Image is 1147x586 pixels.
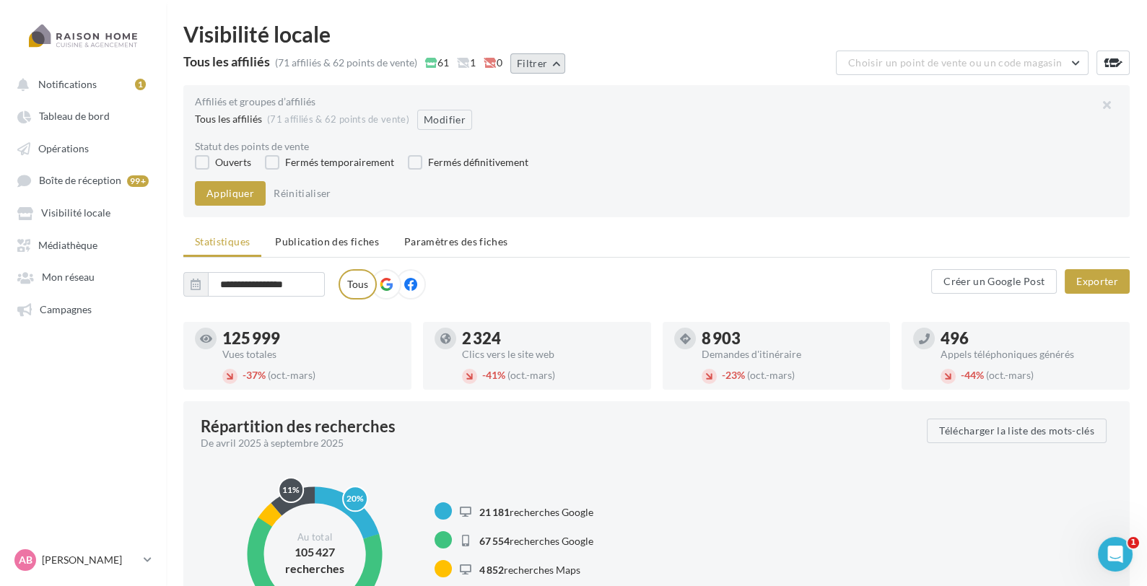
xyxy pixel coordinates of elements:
[1065,269,1130,294] button: Exporter
[931,269,1057,294] button: Créer un Google Post
[9,102,157,128] a: Tableau de bord
[479,505,593,517] span: recherches Google
[462,331,640,346] div: 2 324
[222,349,400,359] div: Vues totales
[195,141,1118,152] label: Statut des points de vente
[408,155,528,170] label: Fermés définitivement
[9,135,157,161] a: Opérations
[1098,537,1133,572] iframe: Intercom live chat
[848,56,1062,69] span: Choisir un point de vente ou un code magasin
[9,71,152,97] button: Notifications 1
[9,232,157,258] a: Médiathèque
[339,269,377,299] label: Tous
[268,185,337,202] button: Réinitialiser
[482,369,505,381] span: 41%
[479,563,580,575] span: recherches Maps
[268,369,315,381] span: (oct.-mars)
[40,303,92,315] span: Campagnes
[267,113,409,126] div: (71 affiliés & 62 points de vente)
[9,199,157,225] a: Visibilité locale
[243,369,266,381] span: 37%
[479,534,593,546] span: recherches Google
[275,56,417,70] div: (71 affiliés & 62 points de vente)
[425,56,449,70] span: 61
[961,369,964,381] span: -
[243,369,246,381] span: -
[195,181,266,206] button: Appliquer
[722,369,745,381] span: 23%
[127,175,149,187] div: 99+
[9,296,157,322] a: Campagnes
[275,235,379,248] span: Publication des fiches
[404,235,507,248] span: Paramètres des fiches
[42,553,138,567] p: [PERSON_NAME]
[41,207,110,219] span: Visibilité locale
[9,263,157,289] a: Mon réseau
[482,369,486,381] span: -
[1128,537,1139,548] span: 1
[38,239,97,251] span: Médiathèque
[135,79,146,90] div: 1
[507,369,555,381] span: (oct.-mars)
[941,331,1118,346] div: 496
[702,349,879,359] div: Demandes d'itinéraire
[19,553,32,567] span: AB
[12,546,154,574] a: AB [PERSON_NAME]
[417,110,472,130] button: Modifier
[38,78,97,90] span: Notifications
[457,56,476,70] span: 1
[38,142,89,154] span: Opérations
[836,51,1089,75] button: Choisir un point de vente ou un code magasin
[183,55,270,68] div: Tous les affiliés
[747,369,795,381] span: (oct.-mars)
[195,155,251,170] label: Ouverts
[479,505,510,517] span: 21 181
[39,110,110,123] span: Tableau de bord
[462,349,640,359] div: Clics vers le site web
[222,331,400,346] div: 125 999
[479,534,510,546] span: 67 554
[195,97,1118,107] div: Affiliés et groupes d’affiliés
[484,56,502,70] span: 0
[722,369,725,381] span: -
[479,563,504,575] span: 4 852
[9,167,157,193] a: Boîte de réception 99+
[195,112,262,126] div: Tous les affiliés
[961,369,984,381] span: 44%
[510,53,565,74] button: Filtrer
[702,331,879,346] div: 8 903
[986,369,1034,381] span: (oct.-mars)
[201,436,915,450] div: De avril 2025 à septembre 2025
[42,271,95,284] span: Mon réseau
[201,419,396,434] div: Répartition des recherches
[265,155,394,170] label: Fermés temporairement
[927,419,1107,443] button: Télécharger la liste des mots-clés
[183,23,1130,45] div: Visibilité locale
[941,349,1118,359] div: Appels téléphoniques générés
[39,175,121,187] span: Boîte de réception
